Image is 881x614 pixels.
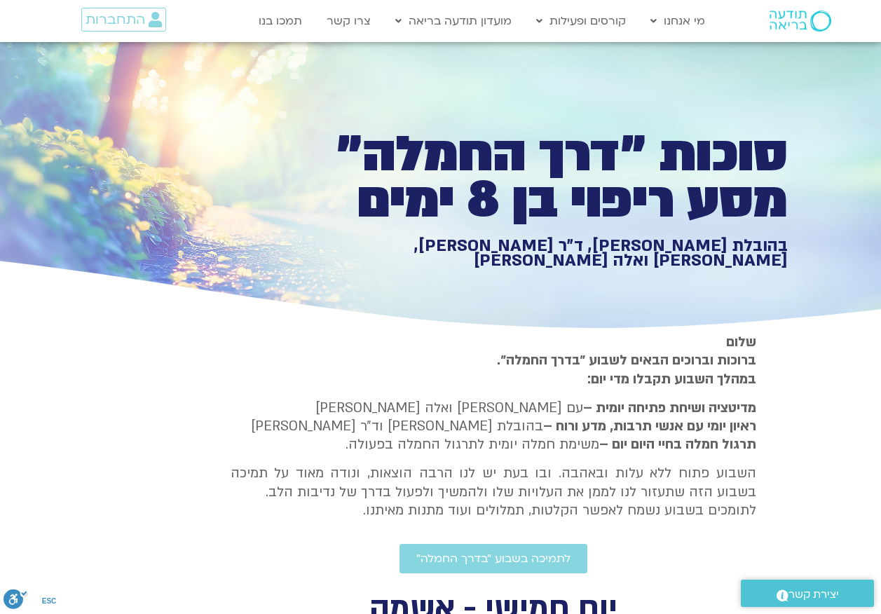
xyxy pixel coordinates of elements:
[302,132,788,224] h1: סוכות ״דרך החמלה״ מסע ריפוי בן 8 ימים
[788,585,839,604] span: יצירת קשר
[231,464,756,519] p: השבוע פתוח ללא עלות ובאהבה. ובו בעת יש לנו הרבה הוצאות, ונודה מאוד על תמיכה בשבוע הזה שתעזור לנו ...
[302,238,788,268] h1: בהובלת [PERSON_NAME], ד״ר [PERSON_NAME], [PERSON_NAME] ואלה [PERSON_NAME]
[388,8,519,34] a: מועדון תודעה בריאה
[81,8,166,32] a: התחברות
[399,544,587,573] a: לתמיכה בשבוע ״בדרך החמלה״
[643,8,712,34] a: מי אנחנו
[231,399,756,454] p: עם [PERSON_NAME] ואלה [PERSON_NAME] בהובלת [PERSON_NAME] וד״ר [PERSON_NAME] משימת חמלה יומית לתרג...
[320,8,378,34] a: צרו קשר
[252,8,309,34] a: תמכו בנו
[416,552,571,565] span: לתמיכה בשבוע ״בדרך החמלה״
[741,580,874,607] a: יצירת קשר
[583,399,756,417] strong: מדיטציה ושיחת פתיחה יומית –
[543,417,756,435] b: ראיון יומי עם אנשי תרבות, מדע ורוח –
[497,351,756,388] strong: ברוכות וברוכים הבאים לשבוע ״בדרך החמלה״. במהלך השבוע תקבלו מדי יום:
[726,333,756,351] strong: שלום
[770,11,831,32] img: תודעה בריאה
[86,12,145,27] span: התחברות
[529,8,633,34] a: קורסים ופעילות
[599,435,756,453] b: תרגול חמלה בחיי היום יום –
